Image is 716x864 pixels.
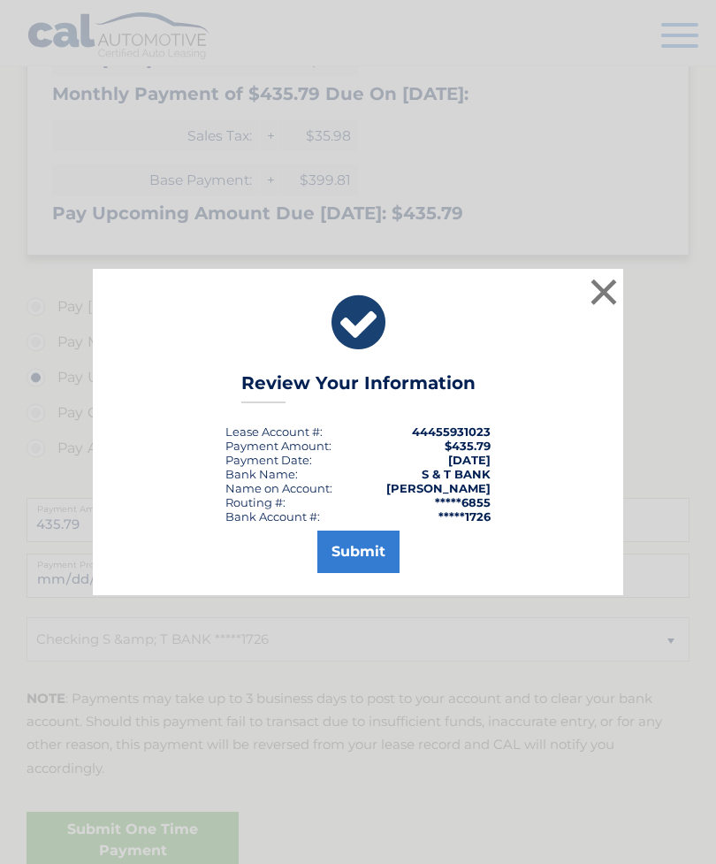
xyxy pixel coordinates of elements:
strong: [PERSON_NAME] [386,481,491,495]
div: : [225,453,312,467]
div: Routing #: [225,495,286,509]
button: Submit [317,531,400,573]
div: Bank Account #: [225,509,320,524]
div: Payment Amount: [225,439,331,453]
div: Bank Name: [225,467,298,481]
span: $435.79 [445,439,491,453]
strong: 44455931023 [412,424,491,439]
div: Name on Account: [225,481,332,495]
h3: Review Your Information [241,372,476,403]
button: × [586,274,621,310]
span: Payment Date [225,453,309,467]
div: Lease Account #: [225,424,323,439]
strong: S & T BANK [422,467,491,481]
span: [DATE] [448,453,491,467]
